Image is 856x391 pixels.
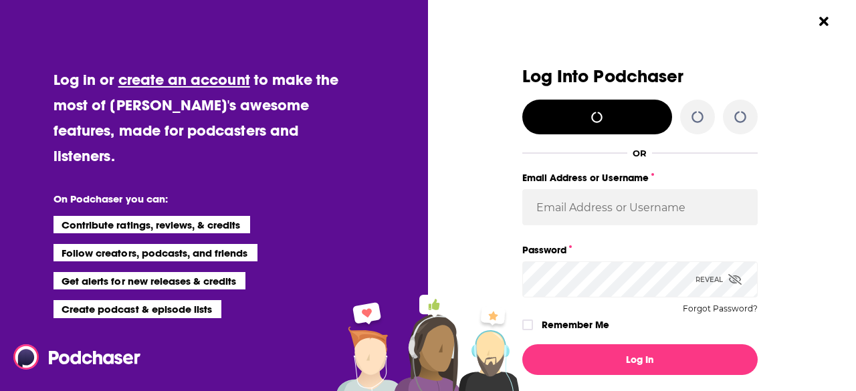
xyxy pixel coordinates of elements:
li: Follow creators, podcasts, and friends [53,244,257,261]
li: Create podcast & episode lists [53,300,221,317]
li: Contribute ratings, reviews, & credits [53,216,250,233]
button: Forgot Password? [683,304,758,313]
img: Podchaser - Follow, Share and Rate Podcasts [13,344,142,370]
label: Password [522,241,758,259]
a: create an account [118,70,250,89]
label: Remember Me [542,316,609,334]
button: Close Button [811,9,837,34]
label: Email Address or Username [522,169,758,186]
div: Reveal [695,261,742,297]
button: Log In [522,344,758,375]
div: OR [633,148,647,158]
li: Get alerts for new releases & credits [53,272,245,289]
h3: Log Into Podchaser [522,67,758,86]
a: Podchaser - Follow, Share and Rate Podcasts [13,344,131,370]
input: Email Address or Username [522,189,758,225]
li: On Podchaser you can: [53,192,321,205]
